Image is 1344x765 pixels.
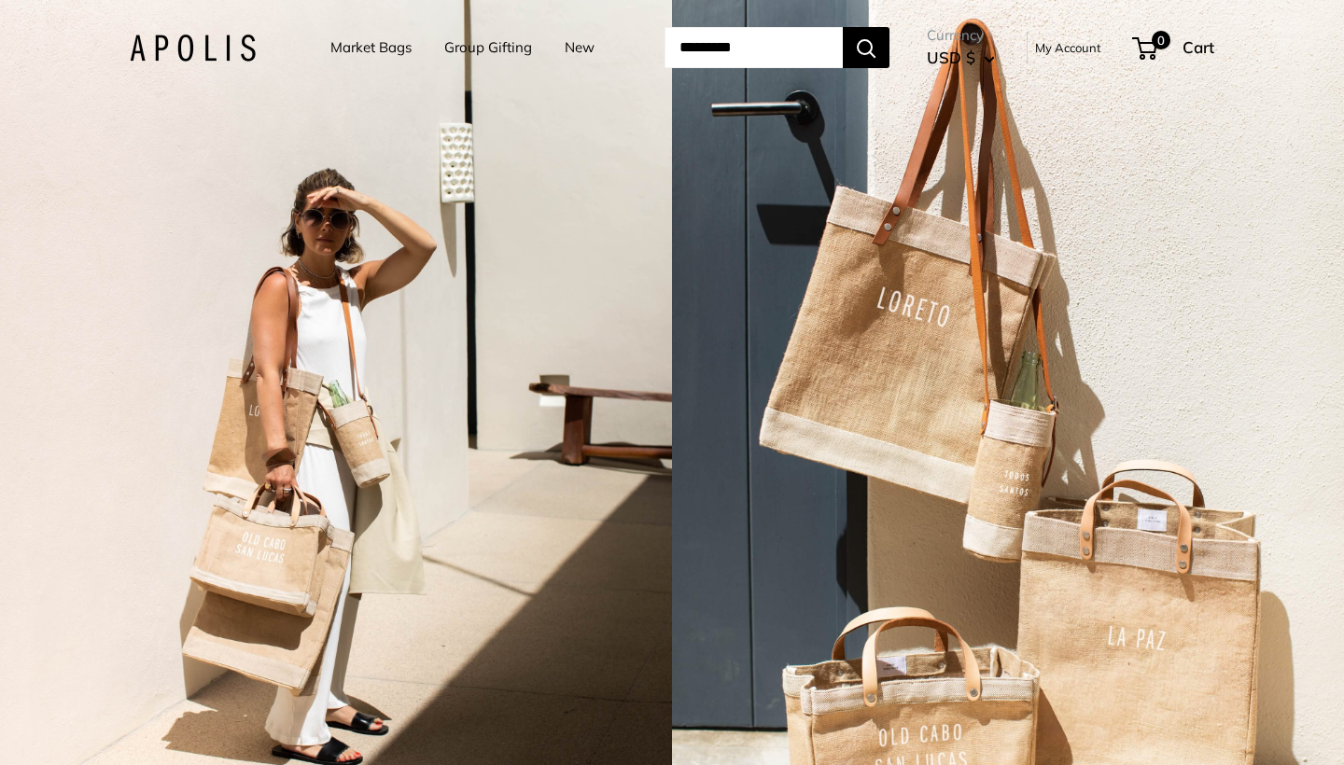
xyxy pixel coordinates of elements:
[1183,37,1214,57] span: Cart
[1035,36,1101,59] a: My Account
[1152,31,1170,49] span: 0
[843,27,889,68] button: Search
[444,35,532,61] a: Group Gifting
[665,27,843,68] input: Search...
[330,35,412,61] a: Market Bags
[130,35,256,62] img: Apolis
[927,22,995,49] span: Currency
[927,48,975,67] span: USD $
[1134,33,1214,63] a: 0 Cart
[927,43,995,73] button: USD $
[565,35,595,61] a: New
